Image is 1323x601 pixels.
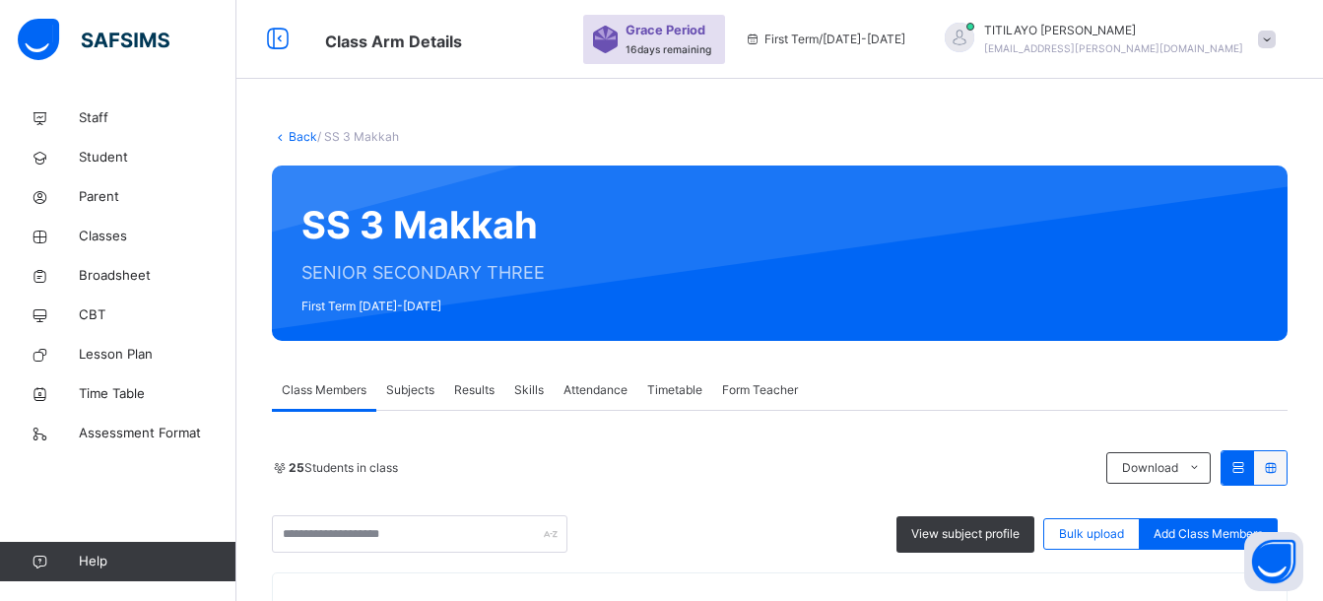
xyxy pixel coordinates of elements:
[984,22,1243,39] span: TITILAYO [PERSON_NAME]
[317,129,399,144] span: / SS 3 Makkah
[79,187,236,207] span: Parent
[1244,532,1303,591] button: Open asap
[593,26,618,53] img: sticker-purple.71386a28dfed39d6af7621340158ba97.svg
[325,32,462,51] span: Class Arm Details
[911,525,1020,543] span: View subject profile
[282,381,366,399] span: Class Members
[79,345,236,365] span: Lesson Plan
[745,31,905,48] span: session/term information
[289,459,398,477] span: Students in class
[925,22,1286,57] div: TITILAYOSOYINKA
[79,266,236,286] span: Broadsheet
[626,43,711,55] span: 16 days remaining
[626,21,705,39] span: Grace Period
[514,381,544,399] span: Skills
[79,148,236,167] span: Student
[1154,525,1263,543] span: Add Class Members
[386,381,434,399] span: Subjects
[79,384,236,404] span: Time Table
[647,381,702,399] span: Timetable
[79,227,236,246] span: Classes
[1059,525,1124,543] span: Bulk upload
[454,381,495,399] span: Results
[18,19,169,60] img: safsims
[79,424,236,443] span: Assessment Format
[1122,459,1178,477] span: Download
[289,129,317,144] a: Back
[984,42,1243,54] span: [EMAIL_ADDRESS][PERSON_NAME][DOMAIN_NAME]
[79,108,236,128] span: Staff
[722,381,798,399] span: Form Teacher
[79,305,236,325] span: CBT
[563,381,628,399] span: Attendance
[289,460,304,475] b: 25
[79,552,235,571] span: Help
